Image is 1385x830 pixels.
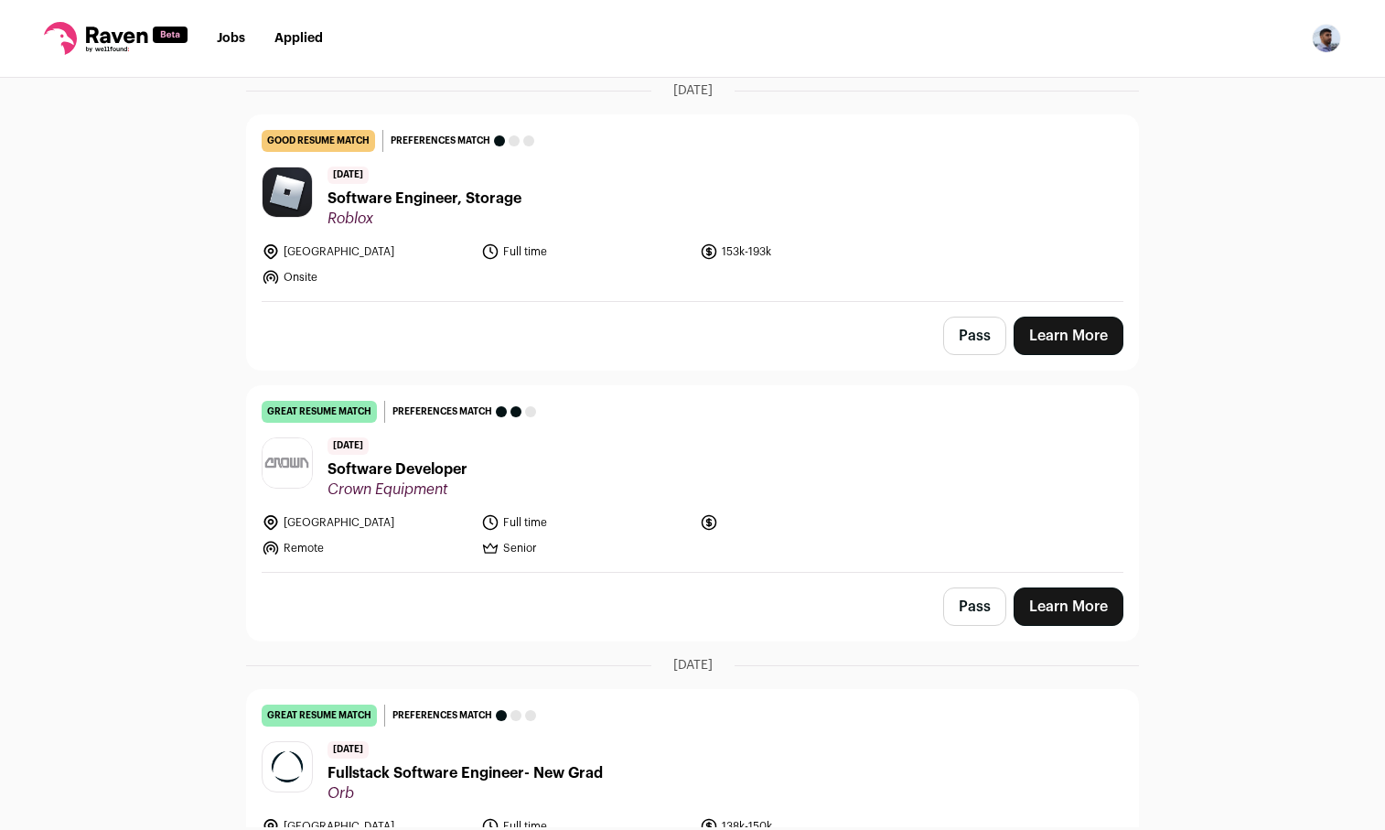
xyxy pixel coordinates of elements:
li: Remote [262,539,470,557]
span: [DATE] [327,167,369,184]
li: Senior [481,539,690,557]
a: good resume match Preferences match [DATE] Software Engineer, Storage Roblox [GEOGRAPHIC_DATA] Fu... [247,115,1138,301]
a: Learn More [1014,587,1123,626]
a: great resume match Preferences match [DATE] Software Developer Crown Equipment [GEOGRAPHIC_DATA] ... [247,386,1138,572]
div: great resume match [262,401,377,423]
a: Learn More [1014,317,1123,355]
img: e7be1c79462daaae58b40014bd2faac99df25319b6db2fbdc3f78e5768a16d9f.png [263,742,312,792]
a: Applied [274,32,323,45]
span: [DATE] [673,656,713,674]
img: 756abdacb497b579a01363fd983631d1e6da00db33633d585a35acfdef79d400.jpg [263,167,312,217]
a: Jobs [217,32,245,45]
span: Crown Equipment [327,480,467,499]
span: Orb [327,784,603,803]
li: Onsite [262,268,470,286]
span: Software Engineer, Storage [327,188,521,210]
img: 8a81b4f46bdaac97cae61b95786efa0384a88129a2791b8718c39ad130b04d34 [263,438,312,488]
span: [DATE] [327,741,369,759]
span: Software Developer [327,458,467,480]
li: 153k-193k [700,243,908,261]
img: 11045380-medium_jpg [1312,24,1341,53]
li: Full time [481,243,690,261]
span: Roblox [327,210,521,228]
div: great resume match [262,705,377,727]
span: Preferences match [391,132,490,150]
span: [DATE] [673,81,713,100]
span: Preferences match [392,706,492,725]
button: Open dropdown [1312,24,1341,53]
span: Fullstack Software Engineer- New Grad [327,762,603,784]
li: [GEOGRAPHIC_DATA] [262,513,470,532]
span: [DATE] [327,437,369,455]
span: Preferences match [392,403,492,421]
li: [GEOGRAPHIC_DATA] [262,243,470,261]
button: Pass [943,587,1006,626]
button: Pass [943,317,1006,355]
li: Full time [481,513,690,532]
div: good resume match [262,130,375,152]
